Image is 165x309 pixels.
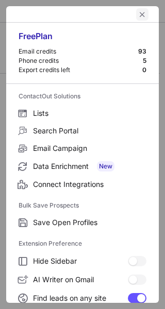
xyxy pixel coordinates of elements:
label: ContactOut Solutions [19,88,146,105]
label: Bulk Save Prospects [19,197,146,214]
div: 0 [142,66,146,74]
span: Data Enrichment [33,161,146,171]
div: Email credits [19,47,138,56]
span: Connect Integrations [33,180,146,189]
span: Save Open Profiles [33,218,146,227]
label: AI Writer on Gmail [6,270,159,289]
span: Find leads on any site [33,294,128,303]
label: Find leads on any site [6,289,159,307]
div: Free Plan [19,31,146,47]
label: Data Enrichment New [6,157,159,176]
div: 5 [143,57,146,65]
label: Lists [6,105,159,122]
span: Search Portal [33,126,146,135]
span: Email Campaign [33,144,146,153]
label: Extension Preference [19,235,146,252]
span: AI Writer on Gmail [33,275,128,284]
span: Hide Sidebar [33,256,128,266]
button: left-button [136,8,148,21]
div: Export credits left [19,66,142,74]
label: Hide Sidebar [6,252,159,270]
div: Phone credits [19,57,143,65]
div: 93 [138,47,146,56]
label: Email Campaign [6,140,159,157]
label: Connect Integrations [6,176,159,193]
span: New [97,161,114,171]
span: Lists [33,109,146,118]
button: right-button [16,9,27,20]
label: Search Portal [6,122,159,140]
label: Save Open Profiles [6,214,159,231]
